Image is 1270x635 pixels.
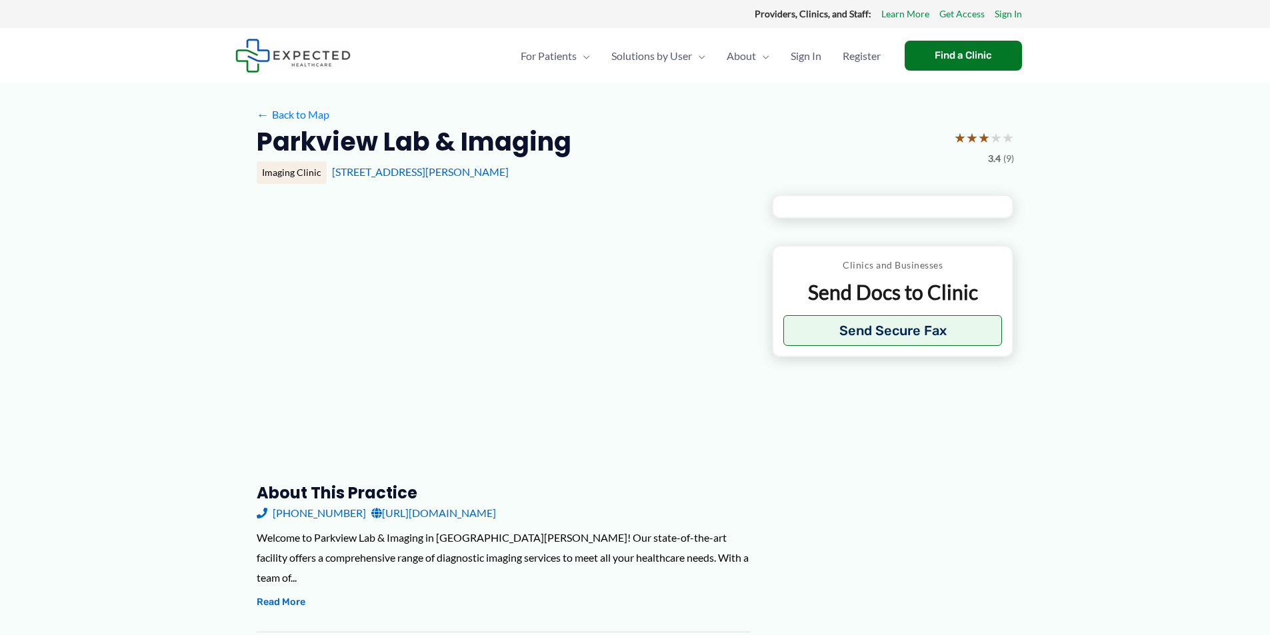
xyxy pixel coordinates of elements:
[939,5,985,23] a: Get Access
[510,33,601,79] a: For PatientsMenu Toggle
[601,33,716,79] a: Solutions by UserMenu Toggle
[780,33,832,79] a: Sign In
[257,482,751,503] h3: About this practice
[881,5,929,23] a: Learn More
[783,315,1003,346] button: Send Secure Fax
[990,125,1002,150] span: ★
[727,33,756,79] span: About
[692,33,705,79] span: Menu Toggle
[257,125,571,158] h2: Parkview Lab & Imaging
[755,8,871,19] strong: Providers, Clinics, and Staff:
[843,33,881,79] span: Register
[1002,125,1014,150] span: ★
[832,33,891,79] a: Register
[332,165,509,178] a: [STREET_ADDRESS][PERSON_NAME]
[966,125,978,150] span: ★
[1003,150,1014,167] span: (9)
[257,594,305,610] button: Read More
[510,33,891,79] nav: Primary Site Navigation
[954,125,966,150] span: ★
[995,5,1022,23] a: Sign In
[577,33,590,79] span: Menu Toggle
[988,150,1001,167] span: 3.4
[521,33,577,79] span: For Patients
[791,33,821,79] span: Sign In
[257,503,366,523] a: [PHONE_NUMBER]
[716,33,780,79] a: AboutMenu Toggle
[235,39,351,73] img: Expected Healthcare Logo - side, dark font, small
[257,161,327,184] div: Imaging Clinic
[257,528,751,587] div: Welcome to Parkview Lab & Imaging in [GEOGRAPHIC_DATA][PERSON_NAME]! Our state-of-the-art facilit...
[905,41,1022,71] a: Find a Clinic
[783,257,1003,274] p: Clinics and Businesses
[257,105,329,125] a: ←Back to Map
[978,125,990,150] span: ★
[257,108,269,121] span: ←
[611,33,692,79] span: Solutions by User
[783,279,1003,305] p: Send Docs to Clinic
[371,503,496,523] a: [URL][DOMAIN_NAME]
[756,33,769,79] span: Menu Toggle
